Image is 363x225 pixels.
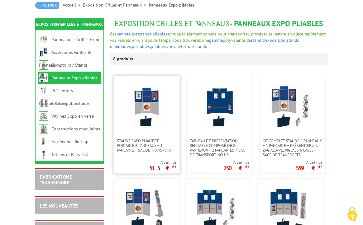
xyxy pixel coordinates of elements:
[251,37,285,43] a: stand d’exposition
[172,164,176,170] sup: HT
[125,86,168,129] img: Stands expo pliant et portable 6 panneaux + 1 pancarte + sac de transport
[39,111,48,121] img: Vitrines Expo en verre
[83,2,149,8] a: Exposition Grilles et Panneaux
[39,88,73,106] a: Présentoirs transportables
[110,31,326,43] span: sont spécialement conçus pour transporter, protéger et mettre en place rapidement vos visuels en ...
[51,152,88,157] a: Totems et Mâts LCD
[39,124,48,134] img: Constructions modulaires
[63,2,83,8] a: Accueil
[36,21,103,27] a: Exposition Grilles et Panneaux
[39,62,88,81] a: Comptoirs / Stands d'accueil
[187,138,252,157] a: TABLEAU DE PRÉSENTATION REPLIABLE COMPOSÉ DE 8 panneaux + 2 pancartes + sac de transport inclus
[190,138,249,157] span: TABLEAU DE PRÉSENTATION REPLIABLE COMPOSÉ DE 8 panneaux + 2 pancartes + sac de transport inclus
[186,44,205,49] a: roll-stand
[51,113,94,119] a: Vitrines Expo en verre
[270,86,314,129] img: Kit complet stands 6 panneaux + 1 pancarte + présentoir zig-zag alu-plexiglass 6 cases + sacs de ...
[167,44,183,49] a: chevalet
[51,101,90,106] a: Totems publicitaires
[51,75,97,81] a: Panneaux Expo pliables
[39,49,91,68] a: Accessoires Grilles & Panneaux
[110,37,299,49] span: ( , , , et ).
[110,37,299,49] a: stands modulaires
[114,138,179,152] a: Stands expo pliant et portable 6 panneaux + 1 pancarte + sac de transport
[132,44,150,49] a: portables
[110,20,328,28] h1: - Panneaux Expo pliables
[152,31,167,37] a: pliables
[296,166,322,170] p: 559 €
[245,164,249,170] sup: HT
[149,160,176,165] span: A partir de
[263,138,322,157] span: Kit complet stands 6 panneaux + 1 pancarte + présentoir zig-zag alu-plexiglass 6 cases + sacs de ...
[151,44,166,49] a: pliables
[35,2,59,9] a: Retour
[39,35,48,44] img: Panneaux et Grilles Expo
[113,53,136,65] p: 8 produits
[117,138,176,152] span: Stands expo pliant et portable 6 panneaux + 1 pancarte + sac de transport
[149,166,176,170] p: 515 €
[40,203,78,209] a: LES NOUVEAUTÉS
[51,139,88,144] a: Kakémonos Roll-up
[39,137,48,146] img: Kakémonos Roll-up
[51,37,99,42] a: Panneaux et Grilles Expo
[209,37,223,43] a: gamme
[296,160,322,165] span: A partir de
[110,31,139,37] span: Ces et
[115,19,230,28] span: Exposition Grilles et Panneaux
[40,174,72,185] a: FABRICATIONS"Sur Mesure"
[139,31,151,37] a: stands
[39,150,48,159] img: Totems et Mâts LCD
[344,206,360,222] img: Cookies (fenêtre modale)
[39,86,48,95] img: Présentoirs transportables
[51,126,100,132] a: Constructions modulaires
[223,166,249,170] p: 750 €
[223,160,249,165] span: A partir de
[198,86,241,129] img: TABLEAU DE PRÉSENTATION REPLIABLE COMPOSÉ DE 8 panneaux + 2 pancartes + sac de transport inclus
[260,138,325,157] a: Kit complet stands 6 panneaux + 1 pancarte + présentoir zig-zag alu-plexiglass 6 cases + sacs de ...
[117,31,135,37] a: panneaux
[39,48,48,57] img: Accessoires Grilles & Panneaux
[149,2,194,8] li: Panneaux Expo pliables
[318,164,322,170] sup: HT
[341,204,363,225] button: Cookies (fenêtre modale)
